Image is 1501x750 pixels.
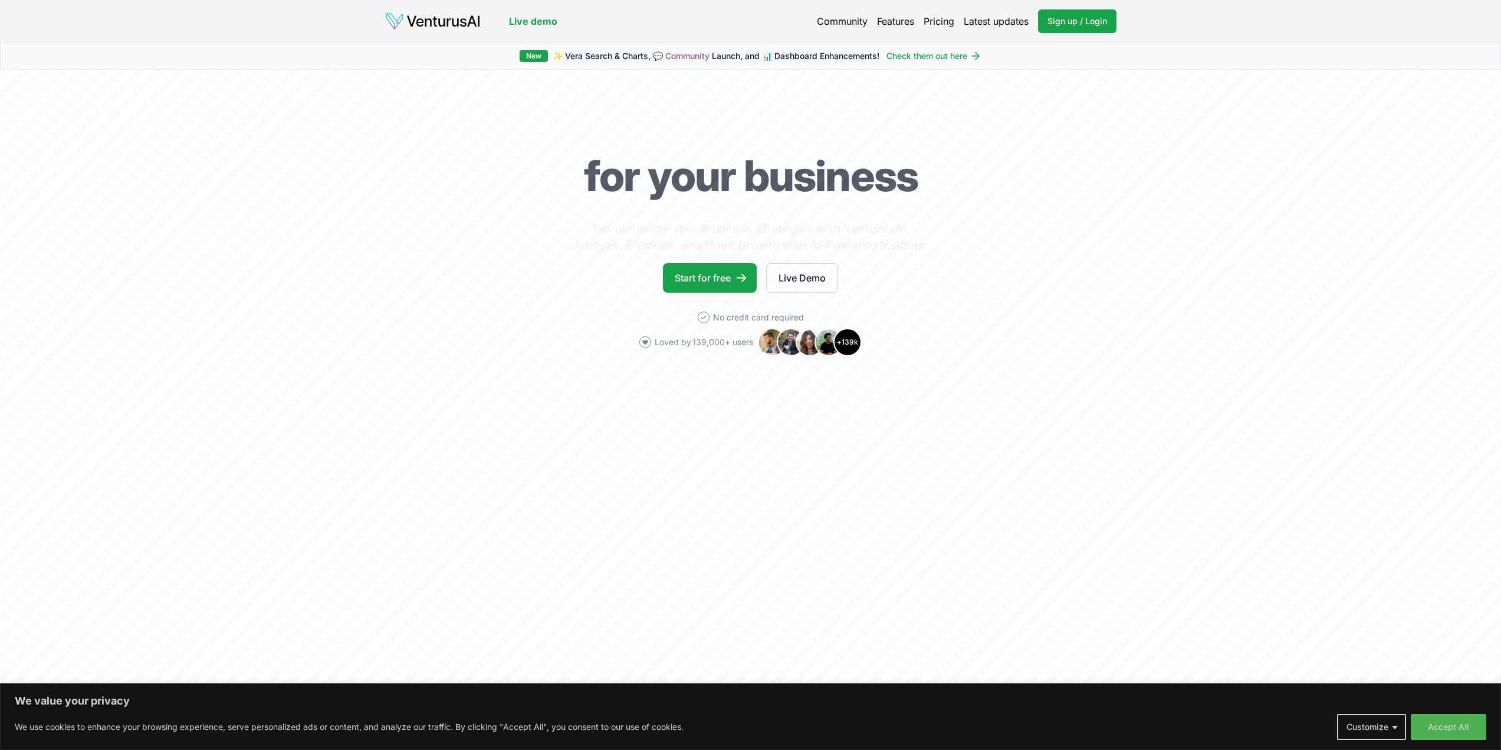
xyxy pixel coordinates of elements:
[385,12,481,31] img: logo
[877,14,914,28] a: Features
[509,14,557,28] a: Live demo
[520,50,548,62] div: New
[15,694,1486,708] p: We value your privacy
[663,263,757,293] a: Start for free
[758,328,786,356] img: Avatar 1
[15,720,684,734] p: We use cookies to enhance your browsing experience, serve personalized ads or content, and analyz...
[817,14,868,28] a: Community
[814,328,843,356] img: Avatar 4
[796,328,824,356] img: Avatar 3
[1411,714,1486,740] button: Accept All
[665,51,710,61] a: Community
[886,50,981,62] a: Check them out here
[1047,15,1107,27] span: Sign up / Login
[553,50,879,62] span: ✨ Vera Search & Charts, 💬 Launch, and 📊 Dashboard Enhancements!
[964,14,1029,28] a: Latest updates
[1337,714,1406,740] button: Customize
[924,14,954,28] a: Pricing
[1038,9,1116,33] a: Sign up / Login
[766,263,838,293] a: Live Demo
[777,328,805,356] img: Avatar 2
